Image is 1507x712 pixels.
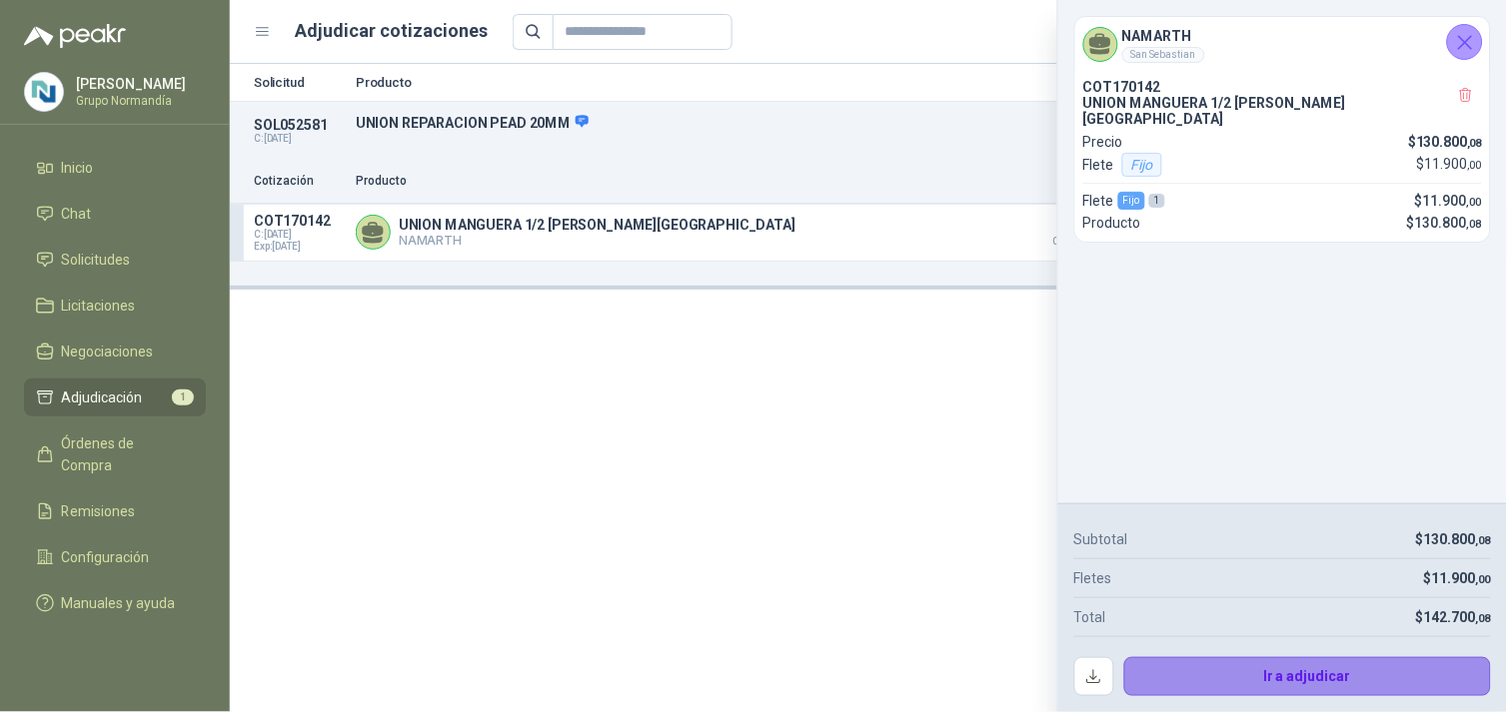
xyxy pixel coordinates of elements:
p: $ [1409,131,1483,153]
span: Licitaciones [62,295,136,317]
span: Adjudicación [62,386,143,408]
span: 142.700 [1424,609,1491,625]
p: Solicitud [254,76,344,89]
p: Flete [1083,190,1165,212]
a: Configuración [24,538,206,576]
span: Crédito 30 días [1023,237,1123,247]
button: Ir a adjudicar [1124,657,1492,697]
p: $ [1415,190,1482,212]
p: $ [1417,153,1482,177]
p: $ [1407,212,1482,234]
p: Cotización [254,172,344,191]
p: Grupo Normandía [76,95,201,107]
p: Subtotal [1074,528,1128,550]
img: Company Logo [25,73,63,111]
span: 130.800 [1416,134,1482,150]
span: Chat [62,203,92,225]
span: 11.900 [1423,193,1482,209]
a: Chat [24,195,206,233]
p: $ [1424,567,1491,589]
span: 11.900 [1425,156,1482,172]
p: $ [1416,606,1491,628]
span: 1 [172,389,194,405]
p: Precio [1083,131,1123,153]
p: COT170142 [1083,79,1482,95]
p: [PERSON_NAME] [76,77,201,91]
p: Total [1074,606,1106,628]
a: Negociaciones [24,333,206,370]
span: Remisiones [62,500,136,522]
span: Solicitudes [62,249,131,271]
span: ,08 [1476,534,1491,547]
a: Solicitudes [24,241,206,279]
span: 11.900 [1432,570,1491,586]
p: Flete [1083,153,1166,177]
span: ,00 [1476,573,1491,586]
span: Negociaciones [62,341,154,362]
span: 130.800 [1424,531,1491,547]
span: ,00 [1467,196,1482,209]
span: Configuración [62,546,150,568]
p: $ [1416,528,1491,550]
span: Órdenes de Compra [62,432,187,476]
p: Producto [1083,212,1141,234]
span: Exp: [DATE] [254,241,344,253]
span: ,08 [1467,137,1482,150]
a: Licitaciones [24,287,206,325]
div: Fijo [1118,192,1145,210]
p: UNION MANGUERA 1/2 [PERSON_NAME][GEOGRAPHIC_DATA] [1083,95,1482,127]
a: Adjudicación1 [24,378,206,416]
p: NAMARTH [399,233,795,248]
span: Inicio [62,157,94,179]
p: Producto [356,172,1011,191]
p: Precio [1023,172,1123,191]
span: 130.800 [1415,215,1482,231]
a: Manuales y ayuda [24,584,206,622]
p: C: [DATE] [254,133,344,145]
a: Inicio [24,149,206,187]
img: Logo peakr [24,24,126,48]
h1: Adjudicar cotizaciones [296,17,489,45]
span: Manuales y ayuda [62,592,176,614]
p: $ 130.800 [1023,213,1123,247]
span: C: [DATE] [254,229,344,241]
div: Fijo [1122,153,1162,177]
p: UNION MANGUERA 1/2 [PERSON_NAME][GEOGRAPHIC_DATA] [399,217,795,233]
p: COT170142 [254,213,344,229]
p: Producto [356,76,1195,89]
p: Fletes [1074,567,1112,589]
span: ,00 [1468,159,1482,172]
a: Remisiones [24,492,206,530]
span: ,08 [1476,612,1491,625]
p: UNION REPARACION PEAD 20MM [356,114,1195,132]
p: SOL052581 [254,117,344,133]
span: ,08 [1467,218,1482,231]
a: Órdenes de Compra [24,424,206,484]
div: 1 [1149,194,1165,208]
